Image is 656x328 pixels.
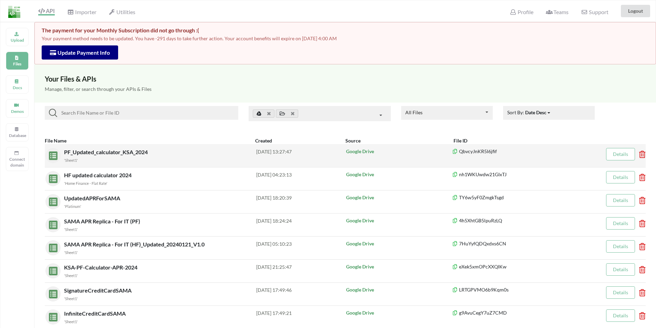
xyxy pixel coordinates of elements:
[452,171,583,178] p: nh1WKUwdw21GIxTJ
[64,287,133,294] span: SignatureCreditCardSAMA
[255,138,272,144] b: Created
[64,296,78,301] small: 'Sheet1'
[613,151,628,157] a: Details
[256,286,345,301] div: [DATE] 17:49:46
[613,313,628,318] a: Details
[256,194,345,209] div: [DATE] 18:20:39
[45,138,66,144] b: File Name
[606,171,635,183] button: Details
[606,263,635,276] button: Details
[345,138,361,144] b: Source
[606,286,635,299] button: Details
[613,174,628,180] a: Details
[64,195,122,201] span: UpdatedAPRForSAMA
[9,37,25,43] p: Upload
[64,310,127,317] span: InfiniteCreditCardSAMA
[256,148,345,163] div: [DATE] 13:27:47
[346,286,452,293] p: Google Drive
[9,85,25,91] p: Docs
[581,9,608,15] span: Support
[452,240,583,247] p: 7HuYyfQDQxdxs6CN
[64,250,78,255] small: 'Sheet1'
[42,27,649,34] div: The payment for your Monthly Subscription did not go through :(
[606,240,635,253] button: Details
[45,194,58,206] img: sheets.7a1b7961.svg
[256,217,345,232] div: [DATE] 18:24:24
[346,171,452,178] p: Google Drive
[64,273,78,278] small: 'Sheet1'
[9,133,25,138] p: Database
[45,171,58,183] img: sheets.7a1b7961.svg
[346,263,452,270] p: Google Drive
[346,194,452,201] p: Google Drive
[613,197,628,203] a: Details
[50,49,110,56] a: Update Payment Info
[9,61,25,67] p: Files
[64,204,81,209] small: 'Platinum'
[8,6,20,18] img: LogoIcon.png
[45,240,58,252] img: sheets.7a1b7961.svg
[45,217,58,229] img: sheets.7a1b7961.svg
[452,217,583,224] p: 4h5XhtGB5lpuRzLQ
[64,158,78,162] small: 'Sheet1'
[45,86,646,92] h5: Manage, filter, or search through your APIs & Files
[256,263,345,278] div: [DATE] 21:25:47
[346,148,452,155] p: Google Drive
[64,319,78,324] small: 'Sheet1'
[452,148,583,155] p: QbvcyJnKR5I6jfif
[346,309,452,316] p: Google Drive
[613,243,628,249] a: Details
[606,194,635,207] button: Details
[405,110,423,115] div: All Files
[45,309,58,321] img: sheets.7a1b7961.svg
[64,264,139,271] span: KSA-PF-Calculator-APR-2024
[64,149,149,155] span: PF_Updated_calculator_KSA_2024
[49,109,57,117] img: searchIcon.svg
[452,263,583,270] p: eXek5xmOPcXXQIKw
[64,241,206,247] span: SAMA APR Replica - For IT (HF)_Updated_20240121_V1.0
[42,45,118,60] button: Update Payment Info
[64,181,107,186] small: 'Home Finance - Flat Rate'
[452,309,583,316] p: g9AvuCegY7uZ7CMD
[64,172,133,178] span: HF updated calculator 2024
[546,9,569,15] span: Teams
[64,218,142,224] span: SAMA APR Replica - For IT (PF)
[256,240,345,255] div: [DATE] 05:10:23
[613,266,628,272] a: Details
[613,289,628,295] a: Details
[42,35,649,42] p: Your payment method needs to be updated. You have -291 days to take further action. Your account ...
[452,286,583,293] p: LRTGPVMO6b9Kqm0s
[256,309,345,325] div: [DATE] 17:49:21
[606,309,635,322] button: Details
[45,263,58,275] img: sheets.7a1b7961.svg
[621,5,650,17] button: Logout
[452,194,583,201] p: TY6w5yF0ZmgkTsgd
[507,109,551,115] span: Sort By:
[606,148,635,160] button: Details
[45,148,58,160] img: sheets.7a1b7961.svg
[57,109,236,117] input: Search File Name or File ID
[45,75,646,83] h3: Your Files & APIs
[64,227,78,232] small: 'Sheet1'
[256,171,345,186] div: [DATE] 04:23:13
[454,138,467,144] b: File ID
[9,108,25,114] p: Demos
[346,240,452,247] p: Google Drive
[510,9,533,15] span: Profile
[9,156,25,168] p: Connect domain
[109,9,135,15] span: Utilities
[67,9,96,15] span: Importer
[38,8,55,14] span: API
[606,217,635,230] button: Details
[613,220,628,226] a: Details
[45,286,58,298] img: sheets.7a1b7961.svg
[346,217,452,224] p: Google Drive
[525,109,546,116] div: Date Desc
